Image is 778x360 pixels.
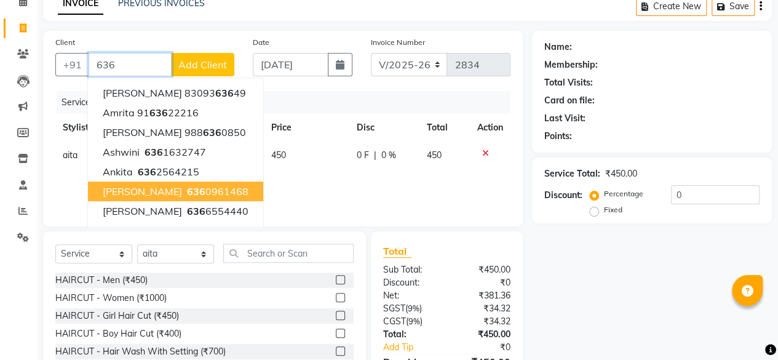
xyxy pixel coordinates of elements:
span: [PERSON_NAME] [103,205,182,217]
input: Search or Scan [223,244,354,263]
div: HAIRCUT - Girl Hair Cut (₹450) [55,310,179,322]
div: ₹450.00 [605,167,637,180]
th: Disc [349,114,419,142]
div: ₹34.32 [447,302,520,315]
span: 636 [187,205,205,217]
div: ₹0 [459,341,520,354]
span: [PERSON_NAME] [103,126,182,138]
span: 450 [427,150,442,161]
th: Stylist [55,114,143,142]
div: ₹381.36 [447,289,520,302]
div: ₹0 [447,276,520,289]
span: 636 [187,185,205,198]
span: [PERSON_NAME] [103,225,182,237]
span: | [374,149,376,162]
div: ₹450.00 [447,263,520,276]
span: 9% [408,303,419,313]
span: Ashwini [103,146,140,158]
span: 0 % [381,149,396,162]
ngb-highlight: 91 22216 [137,106,199,119]
div: Membership: [544,58,598,71]
ngb-highlight: 988 0850 [185,126,246,138]
span: 636 [203,126,221,138]
div: Services [57,91,520,114]
span: [PERSON_NAME] [103,185,182,198]
ngb-highlight: 6554440 [185,205,248,217]
span: 450 [271,150,286,161]
th: Action [470,114,510,142]
div: Total: [374,328,447,341]
div: HAIRCUT - Boy Hair Cut (₹400) [55,327,181,340]
div: ₹34.32 [447,315,520,328]
div: Service Total: [544,167,600,180]
ngb-highlight: 0961468 [185,185,248,198]
a: Add Tip [374,341,459,354]
button: Add Client [171,53,234,76]
label: Percentage [604,188,643,199]
div: Last Visit: [544,112,585,125]
div: Discount: [544,189,582,202]
div: Discount: [374,276,447,289]
input: Search by Name/Mobile/Email/Code [89,53,172,76]
div: Sub Total: [374,263,447,276]
label: Client [55,37,75,48]
span: SGST [383,303,405,314]
div: Name: [544,41,572,54]
th: Price [264,114,349,142]
ngb-highlight: 83093 49 [185,87,246,99]
ngb-highlight: 0983802 [185,225,248,237]
th: Total [419,114,470,142]
div: Total Visits: [544,76,593,89]
span: Ankita [103,166,133,178]
span: 636 [149,106,168,119]
button: +91 [55,53,90,76]
span: CGST [383,316,406,327]
span: Total [383,245,411,258]
span: aita [63,150,77,161]
div: Card on file: [544,94,595,107]
span: Add Client [178,58,227,71]
span: 0 F [357,149,369,162]
span: 9% [408,316,420,326]
div: ( ) [374,302,447,315]
label: Date [253,37,269,48]
div: HAIRCUT - Men (₹450) [55,274,148,287]
label: Fixed [604,204,622,215]
div: HAIRCUT - Women (₹1000) [55,292,167,305]
span: amrita [103,106,135,119]
label: Invoice Number [371,37,424,48]
div: Net: [374,289,447,302]
span: 636 [187,225,205,237]
span: 636 [138,166,156,178]
div: HAIRCUT - Hair Wash With Setting (₹700) [55,345,226,358]
ngb-highlight: 1632747 [142,146,206,158]
div: ₹450.00 [447,328,520,341]
span: [PERSON_NAME] [103,87,182,99]
span: 636 [215,87,234,99]
ngb-highlight: 2564215 [135,166,199,178]
span: 636 [145,146,163,158]
div: ( ) [374,315,447,328]
div: Points: [544,130,572,143]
